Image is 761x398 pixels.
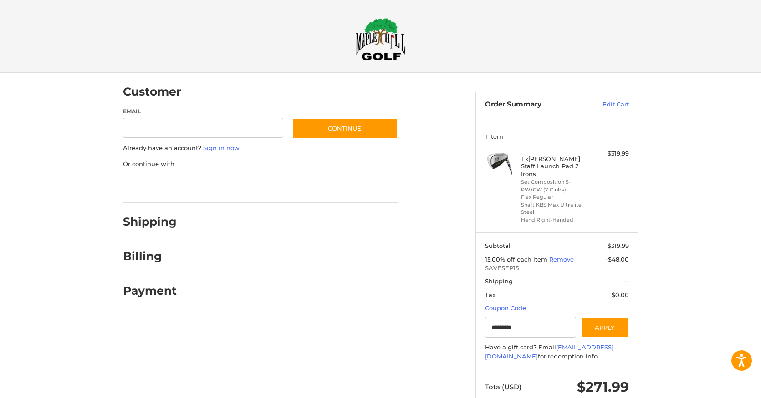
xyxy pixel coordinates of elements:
[593,149,629,158] div: $319.99
[521,178,591,193] li: Set Composition 5-PW+GW (7 Clubs)
[485,256,549,263] span: 15.00% off each item
[549,256,574,263] a: Remove
[123,107,283,116] label: Email
[292,118,398,139] button: Continue
[485,343,613,360] a: [EMAIL_ADDRESS][DOMAIN_NAME]
[123,284,177,298] h2: Payment
[521,193,591,201] li: Flex Regular
[197,177,266,194] iframe: PayPal-paylater
[485,317,577,338] input: Gift Certificate or Coupon Code
[485,264,629,273] span: SAVESEP15
[485,291,495,298] span: Tax
[583,100,629,109] a: Edit Cart
[612,291,629,298] span: $0.00
[485,277,513,285] span: Shipping
[485,133,629,140] h3: 1 Item
[123,215,177,229] h2: Shipping
[485,383,521,391] span: Total (USD)
[521,216,591,224] li: Hand Right-Handed
[123,144,398,153] p: Already have an account?
[521,201,591,216] li: Shaft KBS Max Ultralite Steel
[123,160,398,169] p: Or continue with
[606,256,629,263] span: -$48.00
[123,85,181,99] h2: Customer
[275,177,343,194] iframe: PayPal-venmo
[624,277,629,285] span: --
[577,378,629,395] span: $271.99
[485,343,629,361] div: Have a gift card? Email for redemption info.
[581,317,629,338] button: Apply
[203,144,240,151] a: Sign in now
[521,155,591,177] h4: 1 x [PERSON_NAME] Staff Launch Pad 2 Irons
[123,249,176,263] h2: Billing
[608,242,629,249] span: $319.99
[485,242,511,249] span: Subtotal
[485,100,583,109] h3: Order Summary
[485,304,526,312] a: Coupon Code
[356,18,406,60] img: Maple Hill Golf
[120,177,189,194] iframe: PayPal-paypal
